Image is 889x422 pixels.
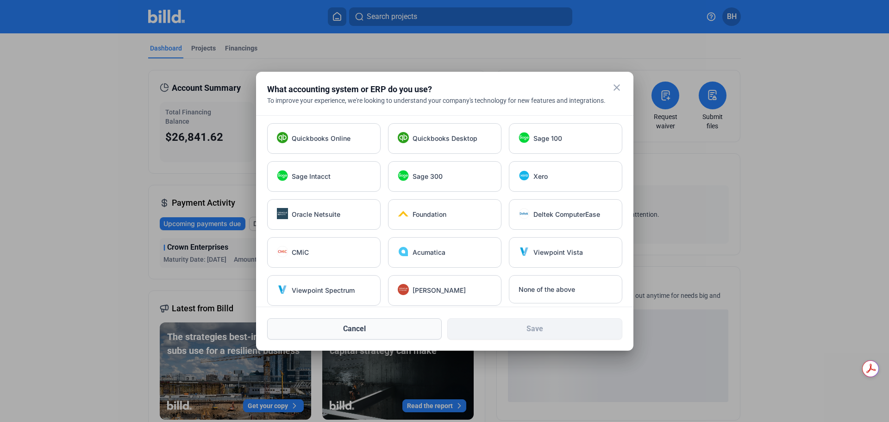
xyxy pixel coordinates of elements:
[292,210,340,219] span: Oracle Netsuite
[533,134,562,143] span: Sage 100
[611,82,622,93] mat-icon: close
[519,285,575,294] span: None of the above
[447,318,622,340] button: Save
[413,210,446,219] span: Foundation
[292,134,351,143] span: Quickbooks Online
[413,134,477,143] span: Quickbooks Desktop
[292,172,331,181] span: Sage Intacct
[413,172,443,181] span: Sage 300
[533,210,600,219] span: Deltek ComputerEase
[413,286,466,295] span: [PERSON_NAME]
[533,172,548,181] span: Xero
[267,318,442,340] button: Cancel
[292,248,309,257] span: CMiC
[413,248,445,257] span: Acumatica
[267,96,622,105] div: To improve your experience, we're looking to understand your company's technology for new feature...
[292,286,355,295] span: Viewpoint Spectrum
[267,83,599,96] div: What accounting system or ERP do you use?
[533,248,583,257] span: Viewpoint Vista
